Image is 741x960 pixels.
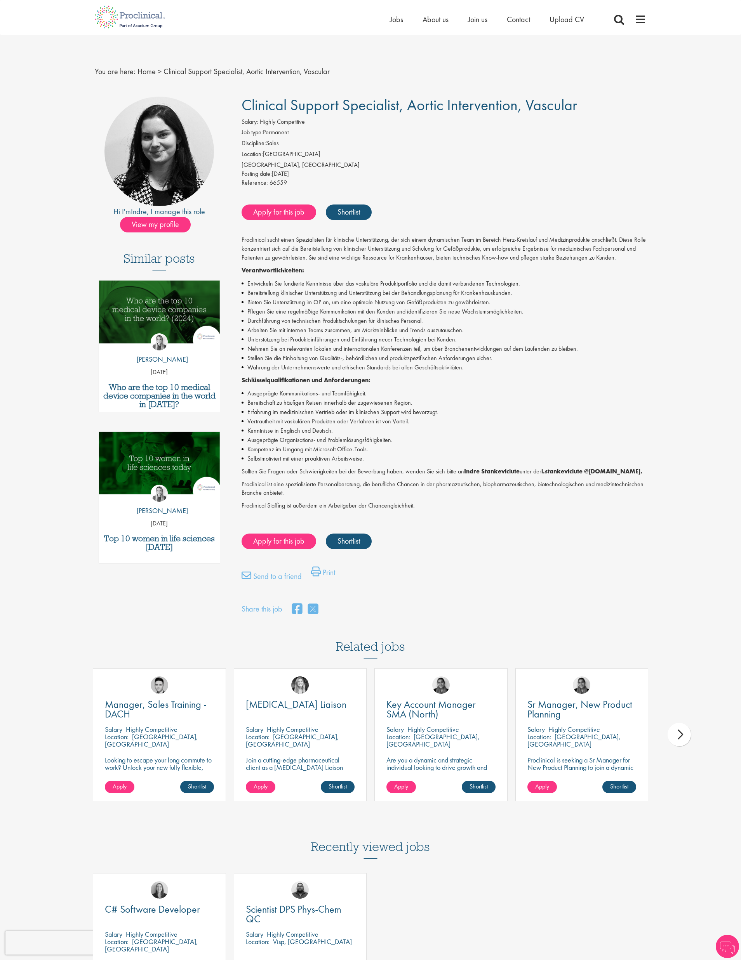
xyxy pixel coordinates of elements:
[151,485,168,502] img: Hannah Burke
[246,905,355,924] a: Scientist DPS Phys-Chem QC
[242,467,647,476] p: Sollten Sie Fragen oder Schwierigkeiten bei der Bewerbung haben, wenden Sie sich bitte an unter der
[291,676,309,694] img: Manon Fuller
[550,14,584,24] a: Upload CV
[105,698,207,721] span: Manager, Sales Training - DACH
[242,178,268,187] label: Reference:
[242,398,647,407] li: Bereitschaft zu häufigen Reisen innerhalb der zugewiesenen Region.
[242,139,266,148] label: Discipline:
[242,95,577,115] span: Clinical Support Specialist, Aortic Intervention, Vascular
[242,426,647,435] li: Kenntnisse in Englisch und Deutsch.
[99,281,220,349] a: Link to a post
[527,700,637,719] a: Sr Manager, New Product Planning
[99,519,220,528] p: [DATE]
[104,97,214,206] img: imeage of recruiter Indre Stankeviciute
[151,676,168,694] img: Connor Lynes
[390,14,403,24] a: Jobs
[242,376,370,384] strong: Schlüsselqualifikationen und Anforderungen:
[105,756,214,786] p: Looking to escape your long commute to work? Unlock your new fully flexible, remote working posit...
[131,485,188,520] a: Hannah Burke [PERSON_NAME]
[242,454,647,463] li: Selbstmotiviert mit einer proaktiven Arbeitsweise.
[267,725,318,734] p: Highly Competitive
[242,501,647,510] p: Proclinical Staffing ist außerdem ein Arbeitgeber der Chancengleichheit.
[246,903,341,925] span: Scientist DPS Phys-Chem QC
[105,732,129,741] span: Location:
[246,732,270,741] span: Location:
[535,782,549,790] span: Apply
[386,732,480,749] p: [GEOGRAPHIC_DATA], [GEOGRAPHIC_DATA]
[95,206,224,217] div: Hi I'm , I manage this role
[105,930,122,939] span: Salary
[105,725,122,734] span: Salary
[423,14,449,24] a: About us
[242,326,647,335] li: Arbeiten Sie mit internen Teams zusammen, um Markteinblicke und Trends auszutauschen.
[386,756,496,786] p: Are you a dynamic and strategic individual looking to drive growth and build lasting partnerships...
[99,432,220,494] img: Top 10 women in life sciences today
[103,534,216,551] h3: Top 10 women in life sciences [DATE]
[308,601,318,618] a: share on twitter
[464,467,520,475] strong: Indre Stankeviciute
[242,170,647,178] div: [DATE]
[386,732,410,741] span: Location:
[99,368,220,377] p: [DATE]
[462,781,496,793] a: Shortlist
[246,725,263,734] span: Salary
[527,732,551,741] span: Location:
[242,236,647,262] p: Proclinical sucht einen Spezialisten für klinische Unterstützung, der sich einem dynamischen Team...
[131,333,188,368] a: Hannah Burke [PERSON_NAME]
[267,930,318,939] p: Highly Competitive
[468,14,487,24] span: Join us
[291,881,309,899] a: Ashley Bennett
[394,782,408,790] span: Apply
[311,821,430,859] h3: Recently viewed jobs
[151,333,168,350] img: Hannah Burke
[242,161,647,170] div: [GEOGRAPHIC_DATA], [GEOGRAPHIC_DATA]
[242,236,647,510] div: Job description
[242,435,647,445] li: Ausgeprägte Organisations- und Problemlösungsfähigkeiten.
[242,534,316,549] a: Apply for this job
[246,930,263,939] span: Salary
[527,781,557,793] a: Apply
[386,698,476,721] span: Key Account Manager SMA (North)
[99,281,220,343] img: Top 10 Medical Device Companies 2024
[527,698,632,721] span: Sr Manager, New Product Planning
[242,128,647,139] li: Permanent
[432,676,450,694] a: Anjali Parbhu
[103,383,216,409] h3: Who are the top 10 medical device companies in the world in [DATE]?
[527,732,621,749] p: [GEOGRAPHIC_DATA], [GEOGRAPHIC_DATA]
[126,930,177,939] p: Highly Competitive
[105,903,200,916] span: C# Software Developer
[386,725,404,734] span: Salary
[541,467,642,475] strong: i.stankeviciute @[DOMAIN_NAME].
[242,445,647,454] li: Kompetenz im Umgang mit Microsoft Office-Tools.
[668,723,691,746] div: next
[246,698,346,711] span: [MEDICAL_DATA] Liaison
[386,781,416,793] a: Apply
[95,66,136,76] span: You are here:
[105,905,214,914] a: C# Software Developer
[573,676,590,694] img: Anjali Parbhu
[246,732,339,749] p: [GEOGRAPHIC_DATA], [GEOGRAPHIC_DATA]
[180,781,214,793] a: Shortlist
[131,354,188,364] p: [PERSON_NAME]
[246,700,355,709] a: [MEDICAL_DATA] Liaison
[242,603,282,615] label: Share this job
[164,66,330,76] span: Clinical Support Specialist, Aortic Intervention, Vascular
[242,139,647,150] li: Sales
[151,881,168,899] img: Mia Kellerman
[527,756,637,778] p: Proclinical is seeking a Sr Manager for New Product Planning to join a dynamic team on a permanen...
[242,150,647,161] li: [GEOGRAPHIC_DATA]
[527,725,545,734] span: Salary
[246,756,355,793] p: Join a cutting-edge pharmaceutical client as a [MEDICAL_DATA] Liaison (PEL) where your precision ...
[602,781,636,793] a: Shortlist
[246,781,275,793] a: Apply
[242,417,647,426] li: Vertrautheit mit vaskulären Produkten oder Verfahren ist von Vorteil.
[242,316,647,326] li: Durchführung von technischen Produktschulungen für klinisches Personal.
[270,178,287,187] span: 66559
[326,204,372,220] a: Shortlist
[292,601,302,618] a: share on facebook
[273,937,352,946] p: Visp, [GEOGRAPHIC_DATA]
[242,335,647,344] li: Unterstützung bei Produkteinführungen und Einführung neuer Technologien bei Kunden.
[124,252,195,270] h3: Similar posts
